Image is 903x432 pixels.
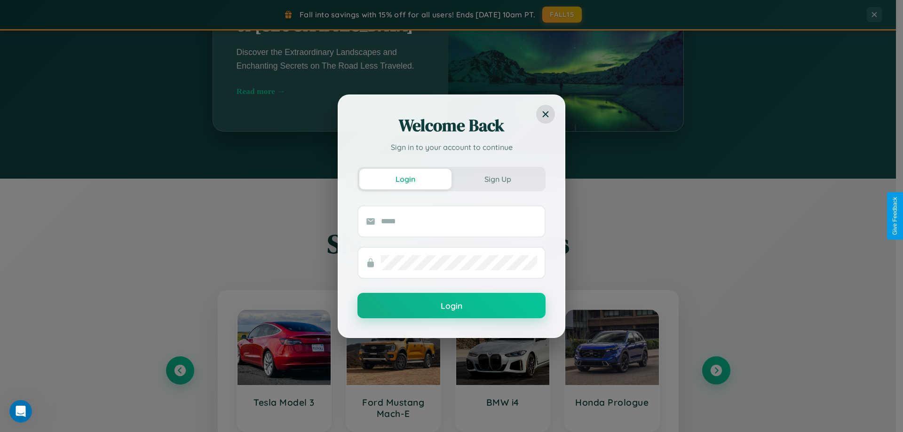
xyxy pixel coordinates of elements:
h2: Welcome Back [357,114,546,137]
iframe: Intercom live chat [9,400,32,423]
div: Give Feedback [892,197,898,235]
button: Login [359,169,451,189]
button: Login [357,293,546,318]
p: Sign in to your account to continue [357,141,546,153]
button: Sign Up [451,169,544,189]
